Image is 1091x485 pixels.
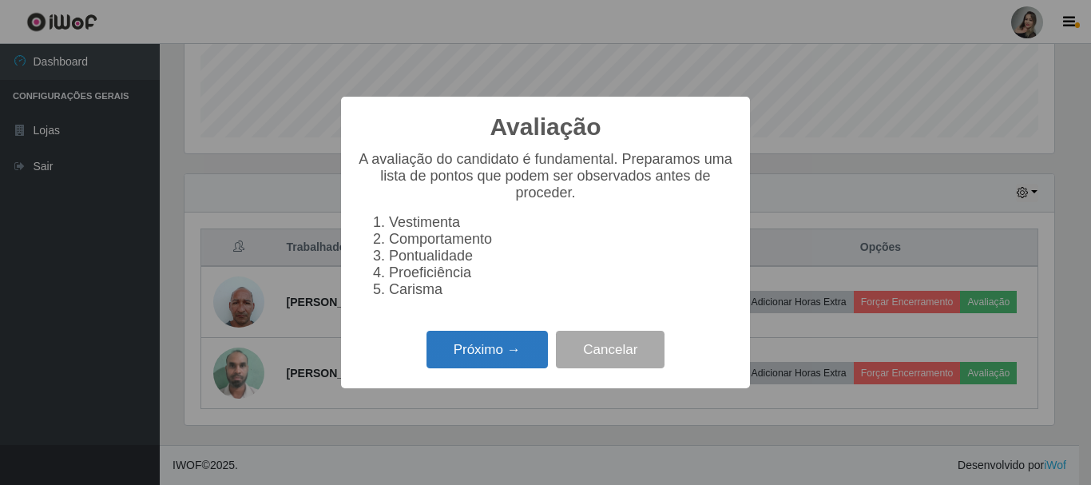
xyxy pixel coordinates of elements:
[426,331,548,368] button: Próximo →
[357,151,734,201] p: A avaliação do candidato é fundamental. Preparamos uma lista de pontos que podem ser observados a...
[389,214,734,231] li: Vestimenta
[389,281,734,298] li: Carisma
[490,113,601,141] h2: Avaliação
[389,248,734,264] li: Pontualidade
[556,331,665,368] button: Cancelar
[389,264,734,281] li: Proeficiência
[389,231,734,248] li: Comportamento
